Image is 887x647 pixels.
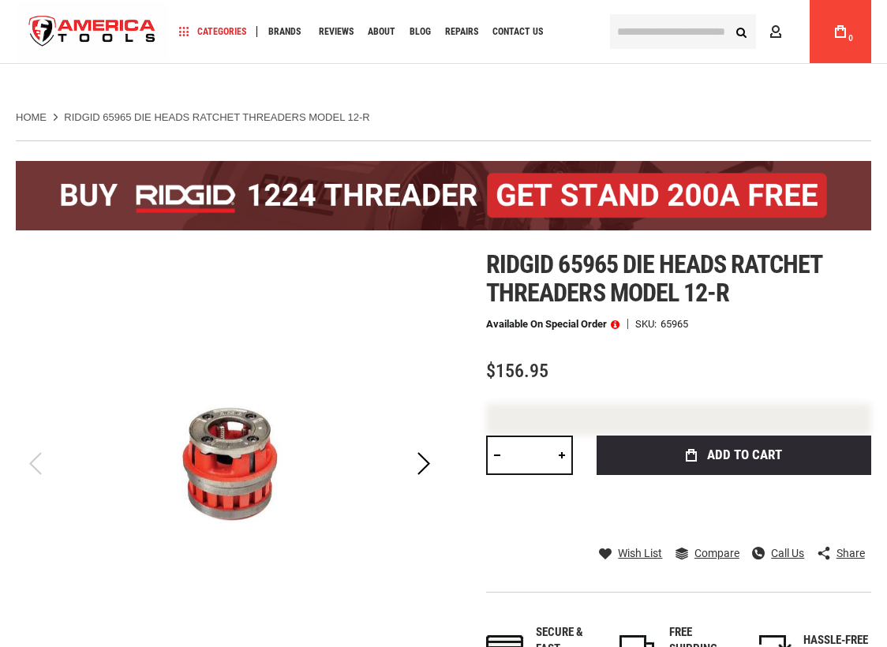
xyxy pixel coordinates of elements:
[771,548,804,559] span: Call Us
[836,548,865,559] span: Share
[16,161,871,230] img: BOGO: Buy the RIDGID® 1224 Threader (26092), get the 92467 200A Stand FREE!
[486,319,619,330] p: Available on Special Order
[635,319,661,329] strong: SKU
[492,27,543,36] span: Contact Us
[16,2,169,62] img: America Tools
[368,27,395,36] span: About
[661,319,688,329] div: 65965
[402,21,438,43] a: Blog
[268,27,301,36] span: Brands
[410,27,431,36] span: Blog
[707,448,782,462] span: Add to Cart
[312,21,361,43] a: Reviews
[485,21,550,43] a: Contact Us
[445,27,478,36] span: Repairs
[16,110,47,125] a: Home
[261,21,308,43] a: Brands
[179,26,246,37] span: Categories
[676,546,739,560] a: Compare
[486,360,548,382] span: $156.95
[599,546,662,560] a: Wish List
[486,249,822,308] span: Ridgid 65965 die heads ratchet threaders model 12-r
[618,548,662,559] span: Wish List
[726,17,756,47] button: Search
[752,546,804,560] a: Call Us
[597,436,871,475] button: Add to Cart
[16,2,169,62] a: store logo
[694,548,739,559] span: Compare
[319,27,354,36] span: Reviews
[361,21,402,43] a: About
[848,34,853,43] span: 0
[438,21,485,43] a: Repairs
[172,21,253,43] a: Categories
[64,111,369,123] strong: RIDGID 65965 Die Heads Ratchet Threaders Model 12-R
